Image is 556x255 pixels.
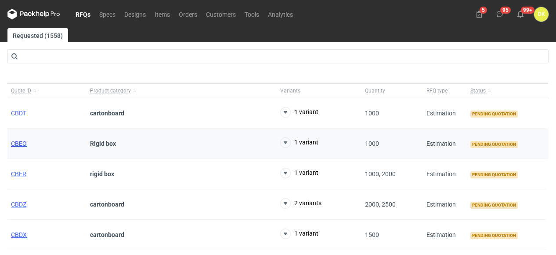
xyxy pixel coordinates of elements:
span: Pending quotation [470,111,518,118]
a: Requested (1558) [7,28,68,42]
span: 1000, 2000 [365,170,396,177]
button: Product category [87,84,277,98]
a: Customers [202,9,240,19]
strong: cartonboard [90,110,124,117]
a: RFQs [71,9,95,19]
div: Estimation [423,159,467,189]
strong: cartonboard [90,201,124,208]
div: Estimation [423,189,467,220]
strong: cartonboard [90,231,124,238]
strong: Rigid box [90,140,116,147]
button: 5 [472,7,486,21]
a: CBER [11,170,26,177]
span: 2000, 2500 [365,201,396,208]
span: 1000 [365,110,379,117]
button: 1 variant [280,107,318,118]
button: Status [467,84,546,98]
div: Estimation [423,129,467,159]
div: Dominika Kaczyńska [534,7,549,22]
a: Designs [120,9,150,19]
div: Estimation [423,220,467,250]
button: 1 variant [280,137,318,148]
span: Pending quotation [470,171,518,178]
span: 1500 [365,231,379,238]
button: 99+ [513,7,527,21]
strong: rigid box [90,170,114,177]
button: DK [534,7,549,22]
a: Orders [174,9,202,19]
span: Product category [90,87,131,94]
span: Variants [280,87,300,94]
svg: Packhelp Pro [7,9,60,19]
button: 95 [493,7,507,21]
span: Quote ID [11,87,31,94]
span: Pending quotation [470,202,518,209]
a: Items [150,9,174,19]
button: 2 variants [280,198,321,209]
button: 1 variant [280,229,318,239]
a: CBDX [11,231,27,238]
a: CBEO [11,140,27,147]
span: Status [470,87,486,94]
a: Specs [95,9,120,19]
button: 1 variant [280,168,318,178]
span: Pending quotation [470,232,518,239]
span: Quantity [365,87,385,94]
span: RFQ type [426,87,448,94]
a: Analytics [264,9,297,19]
span: Pending quotation [470,141,518,148]
a: CBDT [11,110,26,117]
div: Estimation [423,98,467,129]
a: Tools [240,9,264,19]
span: 1000 [365,140,379,147]
a: CBDZ [11,201,26,208]
button: Quote ID [7,84,87,98]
